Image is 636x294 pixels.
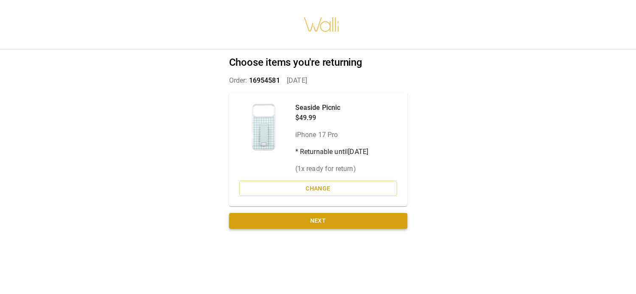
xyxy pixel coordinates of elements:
[239,181,397,196] button: Change
[295,164,369,174] p: ( 1 x ready for return)
[229,213,407,229] button: Next
[295,147,369,157] p: * Returnable until [DATE]
[249,76,280,84] span: 16954581
[295,113,369,123] p: $49.99
[295,103,369,113] p: Seaside Picnic
[295,130,369,140] p: iPhone 17 Pro
[229,56,407,69] h2: Choose items you're returning
[229,76,407,86] p: Order: [DATE]
[303,6,340,43] img: walli-inc.myshopify.com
